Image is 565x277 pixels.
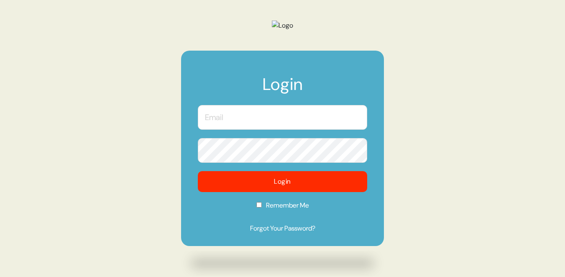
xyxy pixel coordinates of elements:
[256,202,262,208] input: Remember Me
[198,223,367,233] a: Forgot Your Password?
[181,250,384,277] img: Drop shadow
[198,105,367,130] input: Email
[198,76,367,101] h1: Login
[198,200,367,216] label: Remember Me
[272,21,293,31] img: Logo
[198,171,367,192] button: Login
